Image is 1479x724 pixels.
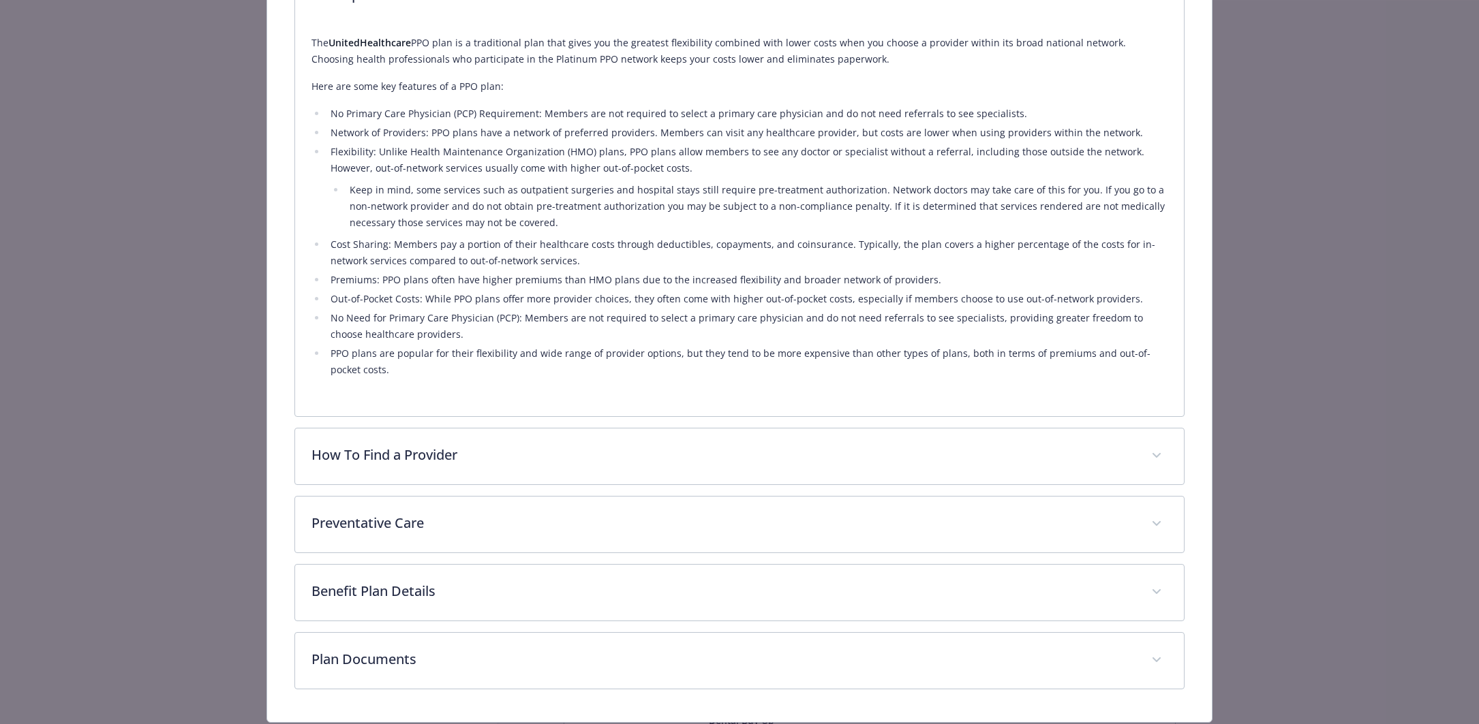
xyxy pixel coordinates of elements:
[295,428,1185,484] div: How To Find a Provider
[326,106,1168,122] li: No Primary Care Physician (PCP) Requirement: Members are not required to select a primary care ph...
[295,24,1185,416] div: Description
[311,581,1135,601] p: Benefit Plan Details
[295,565,1185,620] div: Benefit Plan Details
[311,513,1135,533] p: Preventative Care
[326,144,1168,231] li: Flexibility: Unlike Health Maintenance Organization (HMO) plans, PPO plans allow members to see a...
[326,291,1168,307] li: Out-of-Pocket Costs: While PPO plans offer more provider choices, they often come with higher out...
[326,345,1168,378] li: PPO plans are popular for their flexibility and wide range of provider options, but they tend to ...
[311,35,1168,67] p: The PPO plan is a traditional plan that gives you the greatest flexibility combined with lower co...
[295,633,1185,689] div: Plan Documents
[326,272,1168,288] li: Premiums: PPO plans often have higher premiums than HMO plans due to the increased flexibility an...
[311,445,1135,465] p: How To Find a Provider
[329,36,411,49] strong: UnitedHealthcare
[311,78,1168,95] p: Here are some key features of a PPO plan:
[346,182,1168,231] li: Keep in mind, some services such as outpatient surgeries and hospital stays still require pre-tre...
[326,310,1168,343] li: No Need for Primary Care Physician (PCP): Members are not required to select a primary care physi...
[326,125,1168,141] li: Network of Providers: PPO plans have a network of preferred providers. Members can visit any heal...
[326,236,1168,269] li: Cost Sharing: Members pay a portion of their healthcare costs through deductibles, copayments, an...
[311,649,1135,670] p: Plan Documents
[295,497,1185,552] div: Preventative Care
